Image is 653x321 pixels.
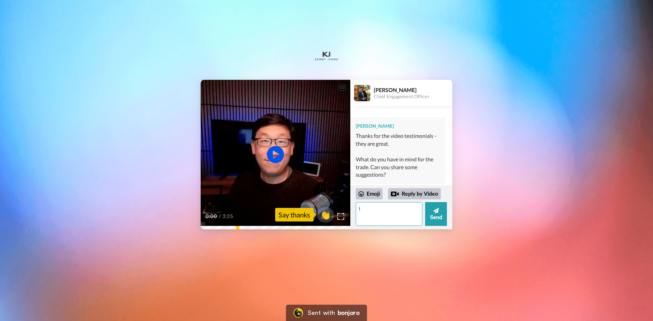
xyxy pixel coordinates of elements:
div: [PERSON_NAME] [356,123,440,129]
img: Full screen [337,213,344,220]
textarea: I [356,202,422,226]
div: Thanks for the video testimonials - they are great. What do you have in mind for the trade. Can y... [356,132,440,179]
div: CC [338,84,346,91]
div: [PERSON_NAME] [374,87,452,93]
span: 3:25 [222,212,234,220]
img: Profile Image [354,85,370,101]
div: Reply by Video [388,188,441,200]
span: 👏 [317,209,334,220]
span: 0:00 [205,212,217,220]
div: Say thanks [275,208,314,221]
img: Kenny Jahng logo [313,42,340,70]
div: Emoji [356,188,383,199]
div: Chief Engagement Officer [374,94,452,100]
span: / [219,212,221,220]
button: Send [425,202,447,226]
div: Reply by Video [391,190,399,198]
button: 👏 [317,207,334,222]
